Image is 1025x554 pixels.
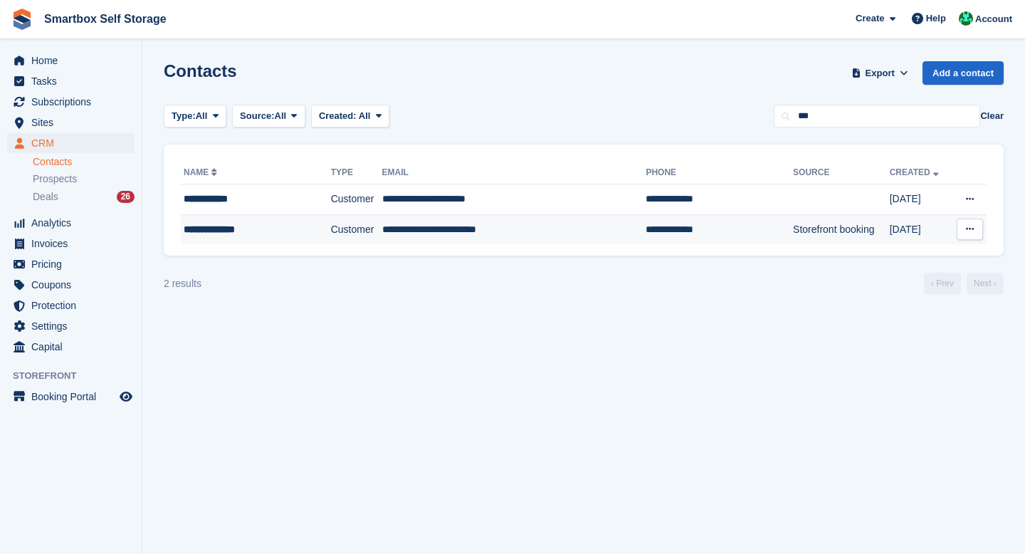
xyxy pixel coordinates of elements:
[164,276,201,291] div: 2 results
[646,162,793,184] th: Phone
[7,92,135,112] a: menu
[31,275,117,295] span: Coupons
[31,337,117,357] span: Capital
[7,387,135,407] a: menu
[7,254,135,274] a: menu
[890,167,942,177] a: Created
[38,7,172,31] a: Smartbox Self Storage
[7,51,135,70] a: menu
[793,162,890,184] th: Source
[331,162,382,184] th: Type
[31,234,117,254] span: Invoices
[172,109,196,123] span: Type:
[7,296,135,315] a: menu
[7,337,135,357] a: menu
[184,167,220,177] a: Name
[31,213,117,233] span: Analytics
[117,191,135,203] div: 26
[922,61,1004,85] a: Add a contact
[33,172,135,187] a: Prospects
[359,110,371,121] span: All
[926,11,946,26] span: Help
[164,61,237,80] h1: Contacts
[848,61,911,85] button: Export
[975,12,1012,26] span: Account
[7,71,135,91] a: menu
[311,105,389,128] button: Created: All
[793,214,890,244] td: Storefront booking
[196,109,208,123] span: All
[13,369,142,383] span: Storefront
[319,110,357,121] span: Created:
[31,113,117,132] span: Sites
[11,9,33,30] img: stora-icon-8386f47178a22dfd0bd8f6a31ec36ba5ce8667c1dd55bd0f319d3a0aa187defe.svg
[117,388,135,405] a: Preview store
[31,51,117,70] span: Home
[924,273,961,294] a: Previous
[275,109,287,123] span: All
[7,316,135,336] a: menu
[33,172,77,186] span: Prospects
[382,162,646,184] th: Email
[331,214,382,244] td: Customer
[33,190,58,204] span: Deals
[31,92,117,112] span: Subscriptions
[866,66,895,80] span: Export
[31,254,117,274] span: Pricing
[7,275,135,295] a: menu
[331,184,382,215] td: Customer
[164,105,226,128] button: Type: All
[31,316,117,336] span: Settings
[31,133,117,153] span: CRM
[980,109,1004,123] button: Clear
[967,273,1004,294] a: Next
[856,11,884,26] span: Create
[31,296,117,315] span: Protection
[31,387,117,407] span: Booking Portal
[33,189,135,204] a: Deals 26
[890,184,952,215] td: [DATE]
[959,11,973,26] img: Elinor Shepherd
[7,234,135,254] a: menu
[921,273,1006,294] nav: Page
[240,109,274,123] span: Source:
[7,133,135,153] a: menu
[33,155,135,169] a: Contacts
[890,214,952,244] td: [DATE]
[7,113,135,132] a: menu
[232,105,305,128] button: Source: All
[7,213,135,233] a: menu
[31,71,117,91] span: Tasks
